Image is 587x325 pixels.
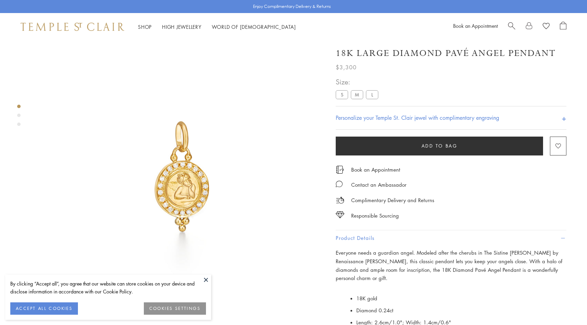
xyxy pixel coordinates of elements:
[212,23,296,30] a: World of [DEMOGRAPHIC_DATA]World of [DEMOGRAPHIC_DATA]
[351,90,363,99] label: M
[336,137,543,155] button: Add to bag
[508,22,515,32] a: Search
[560,22,566,32] a: Open Shopping Bag
[351,211,399,220] div: Responsible Sourcing
[453,22,498,29] a: Book an Appointment
[336,230,566,246] button: Product Details
[422,142,458,150] span: Add to bag
[336,47,556,59] h1: 18K Large Diamond Pavé Angel Pendant
[21,23,124,31] img: Temple St. Clair
[336,63,357,72] span: $3,300
[138,23,152,30] a: ShopShop
[10,302,78,315] button: ACCEPT ALL COOKIES
[10,280,206,295] div: By clicking “Accept all”, you agree that our website can store cookies on your device and disclos...
[253,3,331,10] p: Enjoy Complimentary Delivery & Returns
[162,23,202,30] a: High JewelleryHigh Jewellery
[17,103,21,131] div: Product gallery navigation
[144,302,206,315] button: COOKIES SETTINGS
[562,112,566,124] h4: +
[336,166,344,174] img: icon_appointment.svg
[543,22,550,32] a: View Wishlist
[336,196,344,205] img: icon_delivery.svg
[351,181,406,189] div: Contact an Ambassador
[336,90,348,99] label: S
[351,196,434,205] p: Complimentary Delivery and Returns
[336,76,381,88] span: Size:
[356,304,566,316] li: Diamond 0.24ct
[336,211,344,218] img: icon_sourcing.svg
[138,23,296,31] nav: Main navigation
[553,293,580,318] iframe: Gorgias live chat messenger
[45,40,319,315] img: AP10-PAVE
[336,181,343,187] img: MessageIcon-01_2.svg
[336,114,499,122] h4: Personalize your Temple St. Clair jewel with complimentary engraving
[356,292,566,304] li: 18K gold
[366,90,378,99] label: L
[336,248,566,282] p: Everyone needs a guardian angel. Modeled after the cherubs in The Sistine [PERSON_NAME] by Renais...
[351,166,400,173] a: Book an Appointment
